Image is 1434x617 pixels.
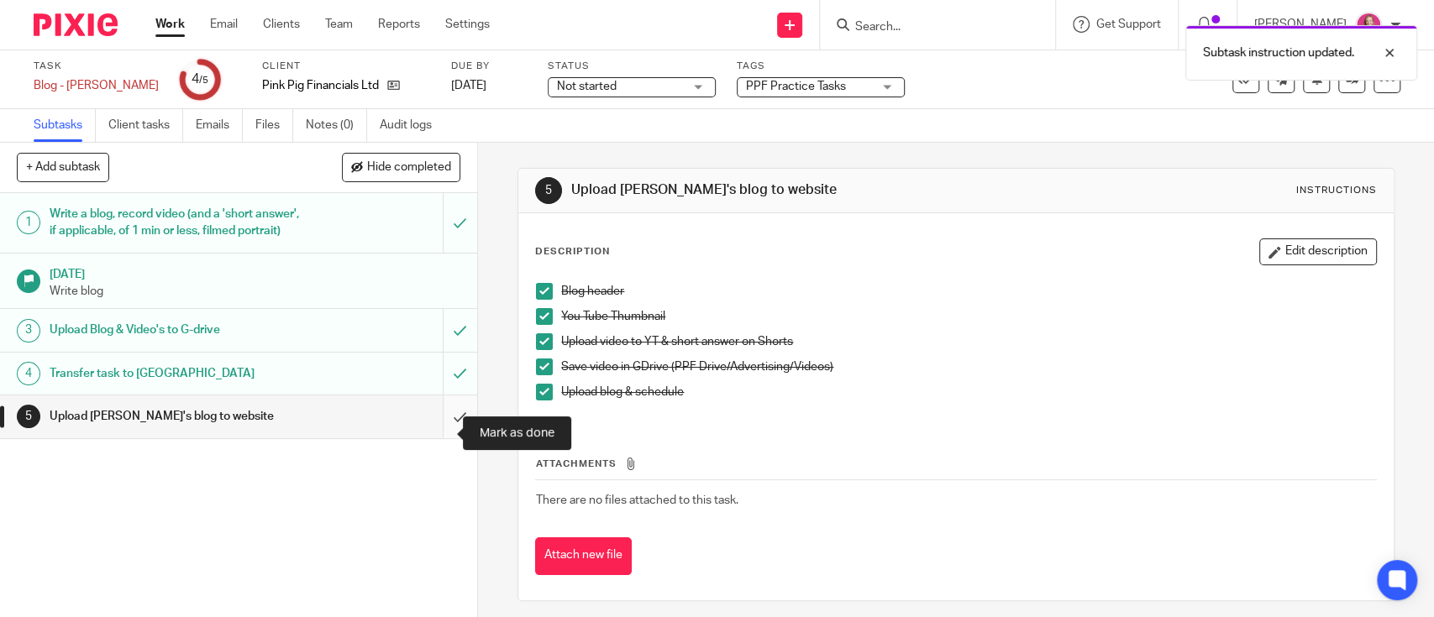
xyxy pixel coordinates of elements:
a: Client tasks [108,109,183,142]
p: Description [535,245,610,259]
button: Edit description [1259,238,1377,265]
p: Subtask instruction updated. [1203,44,1354,61]
small: /5 [199,76,208,85]
a: Notes (0) [306,109,367,142]
a: Files [255,109,293,142]
span: Not started [557,81,617,92]
a: Email [210,16,238,33]
a: Emails [196,109,243,142]
p: Write blog [50,283,460,300]
span: There are no files attached to this task. [536,494,738,506]
img: Pixie [34,13,118,36]
p: Upload blog & schedule [561,384,1375,400]
h1: [DATE] [50,262,460,283]
p: Pink Pig Financials Ltd [262,77,379,94]
div: 4 [17,362,40,385]
p: Save video in GDrive (PPF Drive/Advertising/Videos) [561,358,1375,375]
div: Blog - Caroline [34,77,159,94]
a: Settings [445,16,490,33]
label: Task [34,60,159,73]
div: 4 [192,70,208,89]
button: Attach new file [535,537,632,575]
button: Hide completed [342,153,460,181]
div: 1 [17,211,40,234]
a: Clients [263,16,300,33]
span: Hide completed [367,161,451,175]
h1: Transfer task to [GEOGRAPHIC_DATA] [50,361,301,386]
a: Subtasks [34,109,96,142]
h1: Write a blog, record video (and a 'short answer', if applicable, of 1 min or less, filmed portrait) [50,201,301,244]
a: Work [155,16,185,33]
span: Attachments [536,459,617,468]
h1: Upload [PERSON_NAME]'s blog to website [571,181,992,199]
button: + Add subtask [17,153,109,181]
div: 3 [17,319,40,342]
p: Upload video to YT & short answer on Shorts [561,333,1375,350]
div: Instructions [1296,184,1377,197]
span: [DATE] [451,80,486,92]
h1: Upload [PERSON_NAME]'s blog to website [50,404,301,429]
div: 5 [17,405,40,428]
img: Team%20headshots.png [1355,12,1382,39]
span: PPF Practice Tasks [746,81,846,92]
p: Blog header [561,283,1375,300]
a: Team [325,16,353,33]
label: Due by [451,60,527,73]
a: Audit logs [380,109,444,142]
div: Blog - [PERSON_NAME] [34,77,159,94]
div: 5 [535,177,562,204]
a: Reports [378,16,420,33]
p: You Tube Thumbnail [561,308,1375,325]
h1: Upload Blog & Video's to G-drive [50,317,301,342]
label: Status [548,60,716,73]
label: Client [262,60,430,73]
